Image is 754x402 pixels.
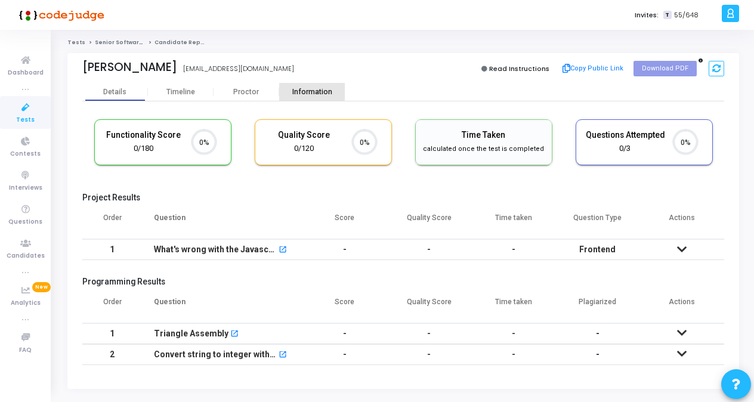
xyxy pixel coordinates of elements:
span: New [32,282,51,292]
button: Download PDF [634,61,697,76]
td: - [471,344,555,365]
th: Plagiarized [555,290,639,323]
img: logo [15,3,104,27]
td: 1 [82,239,142,260]
button: Copy Public Link [559,60,628,78]
div: Convert string to integer without using any in-built functions [154,345,277,364]
span: - [596,329,600,338]
div: 0/3 [585,143,665,154]
td: 1 [82,323,142,344]
div: 0/120 [264,143,344,154]
th: Score [302,290,387,323]
td: 2 [82,344,142,365]
th: Order [82,206,142,239]
span: Read Instructions [489,64,549,73]
span: Interviews [9,183,42,193]
th: Quality Score [387,206,471,239]
td: - [302,239,387,260]
span: Analytics [11,298,41,308]
mat-icon: open_in_new [230,330,239,339]
div: [PERSON_NAME] [82,60,177,74]
td: - [387,344,471,365]
div: 0/180 [104,143,184,154]
span: 55/648 [674,10,699,20]
th: Quality Score [387,290,471,323]
th: Question [142,290,302,323]
mat-icon: open_in_new [279,246,287,255]
div: Proctor [214,88,279,97]
td: - [302,344,387,365]
div: Information [279,88,345,97]
div: [EMAIL_ADDRESS][DOMAIN_NAME] [183,64,294,74]
span: - [596,350,600,359]
th: Question [142,206,302,239]
td: - [387,239,471,260]
span: FAQ [19,345,32,355]
th: Order [82,290,142,323]
a: Senior Software Engineer Test A [95,39,191,46]
span: Dashboard [8,68,44,78]
th: Time taken [471,206,555,239]
td: - [387,323,471,344]
a: Tests [67,39,85,46]
th: Actions [640,290,724,323]
span: calculated once the test is completed [423,145,544,153]
h5: Functionality Score [104,130,184,140]
td: Frontend [555,239,639,260]
span: Tests [16,115,35,125]
div: What's wrong with the Javascript code? [154,240,277,259]
span: Questions [8,217,42,227]
label: Invites: [635,10,659,20]
td: - [302,323,387,344]
div: Triangle Assembly [154,324,228,344]
th: Score [302,206,387,239]
h5: Quality Score [264,130,344,140]
div: Details [103,88,126,97]
span: Candidate Report [154,39,209,46]
th: Question Type [555,206,639,239]
h5: Time Taken [421,130,546,140]
h5: Project Results [82,193,724,203]
mat-icon: open_in_new [279,351,287,360]
th: Time taken [471,290,555,323]
span: Candidates [7,251,45,261]
span: Contests [10,149,41,159]
td: - [471,323,555,344]
td: - [471,239,555,260]
h5: Questions Attempted [585,130,665,140]
h5: Programming Results [82,277,724,287]
th: Actions [640,206,724,239]
nav: breadcrumb [67,39,739,47]
span: T [663,11,671,20]
div: Timeline [166,88,195,97]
